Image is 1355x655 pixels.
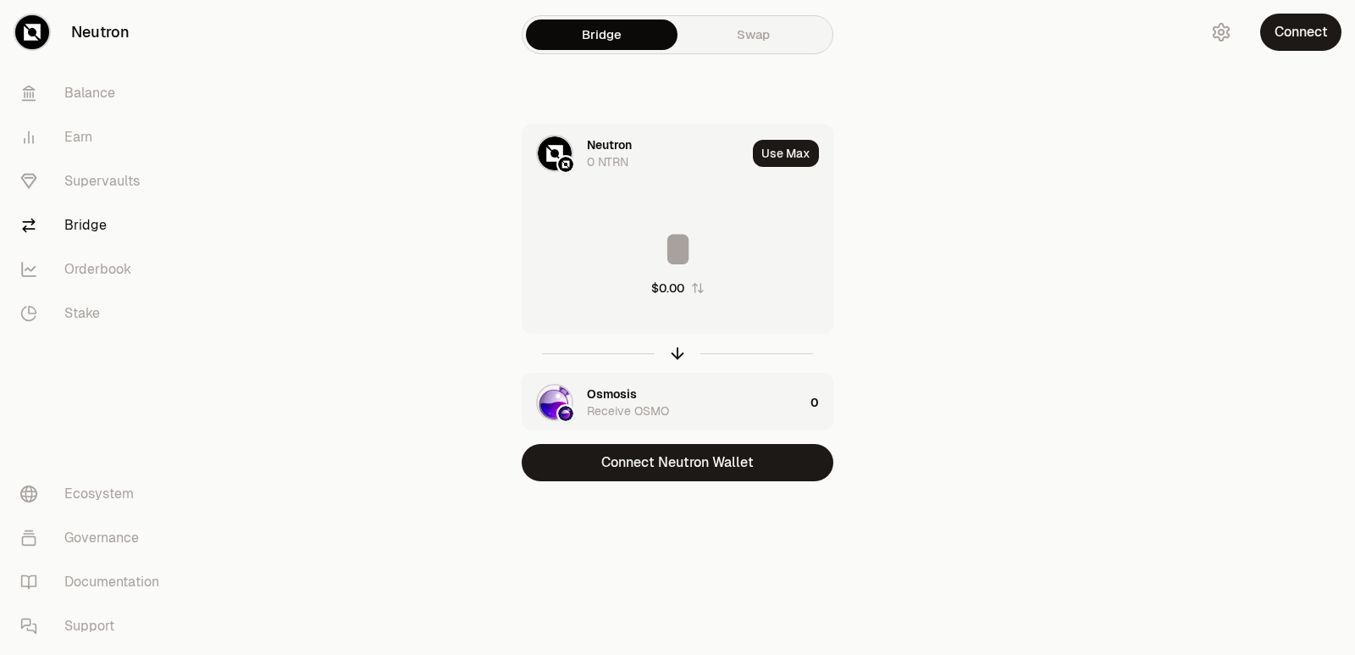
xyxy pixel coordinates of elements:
[1260,14,1341,51] button: Connect
[7,203,183,247] a: Bridge
[538,136,572,170] img: NTRN Logo
[526,19,677,50] a: Bridge
[753,140,819,167] button: Use Max
[587,402,669,419] div: Receive OSMO
[7,115,183,159] a: Earn
[7,472,183,516] a: Ecosystem
[7,159,183,203] a: Supervaults
[587,386,637,402] div: Osmosis
[7,291,183,336] a: Stake
[7,560,183,604] a: Documentation
[558,406,573,421] img: Osmosis Logo
[651,280,705,297] button: $0.00
[651,280,684,297] div: $0.00
[587,153,628,170] div: 0 NTRN
[522,444,833,481] button: Connect Neutron Wallet
[7,247,183,291] a: Orderbook
[523,125,746,182] div: NTRN LogoNeutron LogoNeutron0 NTRN
[523,374,804,431] div: OSMO LogoOsmosis LogoOsmosisReceive OSMO
[523,374,832,431] button: OSMO LogoOsmosis LogoOsmosisReceive OSMO0
[810,374,832,431] div: 0
[677,19,829,50] a: Swap
[7,71,183,115] a: Balance
[587,136,632,153] div: Neutron
[558,157,573,172] img: Neutron Logo
[7,516,183,560] a: Governance
[538,386,572,419] img: OSMO Logo
[7,604,183,648] a: Support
